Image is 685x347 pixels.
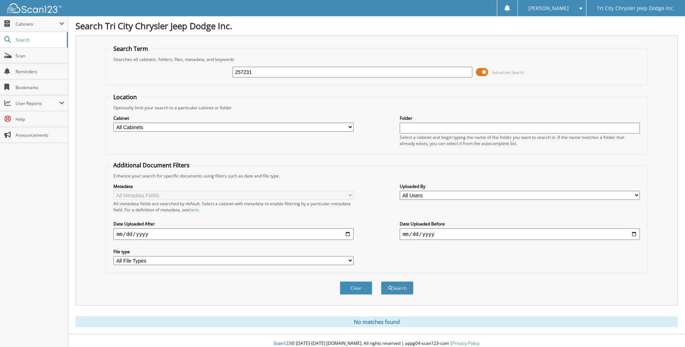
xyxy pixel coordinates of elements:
[75,316,678,327] div: No matches found
[274,340,291,346] span: Scan123
[340,281,372,295] button: Clear
[16,132,64,138] span: Announcements
[452,340,480,346] a: Privacy Policy
[16,37,63,43] span: Search
[189,207,199,213] a: here
[400,183,640,189] label: Uploaded By
[16,100,59,106] span: User Reports
[400,115,640,121] label: Folder
[113,183,354,189] label: Metadata
[110,161,193,169] legend: Additional Document Filters
[110,105,643,111] div: Optionally limit your search to a particular cabinet or folder
[113,249,354,255] label: File type
[492,70,524,75] span: Advanced Search
[400,228,640,240] input: end
[110,93,140,101] legend: Location
[7,3,61,13] img: scan123-logo-white.svg
[75,20,678,32] h1: Search Tri City Chrysler Jeep Dodge Inc.
[381,281,413,295] button: Search
[597,6,675,10] span: Tri City Chrysler Jeep Dodge Inc.
[113,228,354,240] input: start
[16,69,64,75] span: Reminders
[528,6,569,10] span: [PERSON_NAME]
[400,221,640,227] label: Date Uploaded Before
[400,134,640,146] div: Select a cabinet and begin typing the name of the folder you want to search in. If the name match...
[113,221,354,227] label: Date Uploaded After
[113,201,354,213] div: All metadata fields are searched by default. Select a cabinet with metadata to enable filtering b...
[16,116,64,122] span: Help
[110,45,152,53] legend: Search Term
[110,173,643,179] div: Enhance your search for specific documents using filters such as date and file type.
[16,21,59,27] span: Cabinets
[113,115,354,121] label: Cabinet
[16,84,64,91] span: Bookmarks
[16,53,64,59] span: Scan
[110,56,643,62] div: Searches all cabinets, folders, files, metadata, and keywords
